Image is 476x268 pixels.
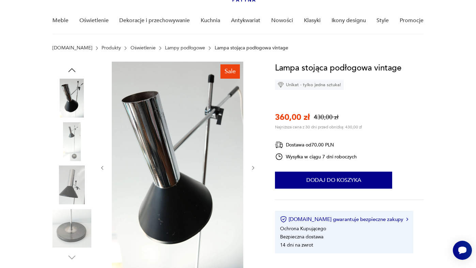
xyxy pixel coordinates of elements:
[52,45,92,51] a: [DOMAIN_NAME]
[220,64,240,79] div: Sale
[52,122,91,161] img: Zdjęcie produktu Lampa stojąca podłogowa vintage
[79,7,109,34] a: Oświetlenie
[231,7,260,34] a: Antykwariat
[280,216,287,223] img: Ikona certyfikatu
[400,7,424,34] a: Promocje
[52,209,91,248] img: Zdjęcie produktu Lampa stojąca podłogowa vintage
[278,82,284,88] img: Ikona diamentu
[52,7,68,34] a: Meble
[280,216,408,223] button: [DOMAIN_NAME] gwarantuje bezpieczne zakupy
[332,7,366,34] a: Ikony designu
[215,45,288,51] p: Lampa stojąca podłogowa vintage
[102,45,121,51] a: Produkty
[406,218,408,221] img: Ikona strzałki w prawo
[271,7,293,34] a: Nowości
[275,141,283,149] img: Ikona dostawy
[201,7,220,34] a: Kuchnia
[304,7,321,34] a: Klasyki
[165,45,205,51] a: Lampy podłogowe
[280,242,313,248] li: 14 dni na zwrot
[275,124,362,130] p: Najniższa cena z 30 dni przed obniżką: 430,00 zł
[314,113,338,122] p: 430,00 zł
[119,7,190,34] a: Dekoracje i przechowywanie
[52,79,91,117] img: Zdjęcie produktu Lampa stojąca podłogowa vintage
[453,241,472,260] iframe: Smartsupp widget button
[275,141,357,149] div: Dostawa od 70,00 PLN
[275,80,344,90] div: Unikat - tylko jedna sztuka!
[280,234,323,240] li: Bezpieczna dostawa
[280,225,326,232] li: Ochrona Kupującego
[275,172,392,189] button: Dodaj do koszyka
[275,153,357,161] div: Wysyłka w ciągu 7 dni roboczych
[275,62,401,75] h1: Lampa stojąca podłogowa vintage
[130,45,156,51] a: Oświetlenie
[52,165,91,204] img: Zdjęcie produktu Lampa stojąca podłogowa vintage
[275,112,310,123] p: 360,00 zł
[377,7,389,34] a: Style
